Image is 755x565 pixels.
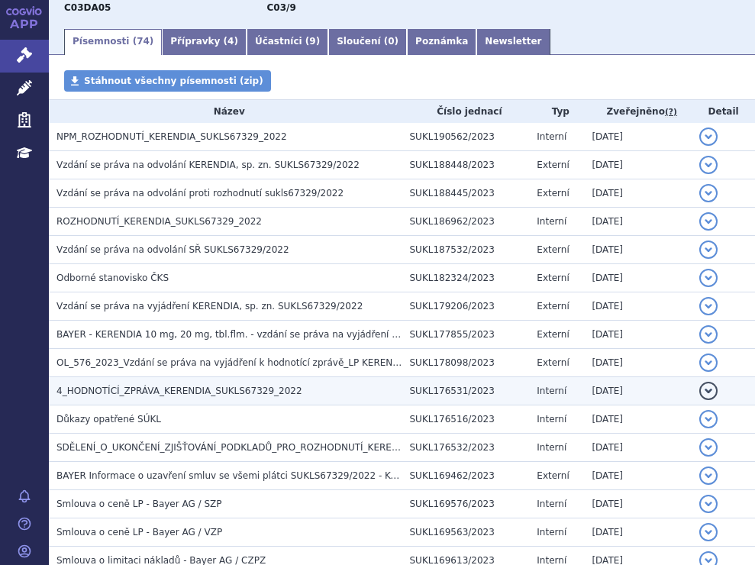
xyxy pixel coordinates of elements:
button: detail [699,495,718,513]
span: Externí [537,244,569,255]
span: Vzdání se práva na vyjádření KERENDIA, sp. zn. SUKLS67329/2022 [56,301,363,312]
th: Zveřejněno [584,100,692,123]
span: Smlouva o ceně LP - Bayer AG / VZP [56,527,222,538]
button: detail [699,438,718,457]
td: SUKL169462/2023 [402,461,530,489]
span: 0 [388,36,394,47]
span: BAYER - KERENDIA 10 mg, 20 mg, tbl.flm. - vzdání se práva na vyjádření k hodnotící zprávě ve sprá... [56,329,702,340]
button: detail [699,354,718,372]
td: SUKL188445/2023 [402,179,530,207]
a: Přípravky (4) [162,29,247,55]
td: [DATE] [584,123,692,151]
span: Smlouva o ceně LP - Bayer AG / SZP [56,499,222,509]
button: detail [699,523,718,541]
a: Newsletter [476,29,550,55]
span: Odborné stanovisko ČKS [56,273,169,283]
button: detail [699,184,718,202]
td: SUKL187532/2023 [402,235,530,263]
td: SUKL176532/2023 [402,433,530,461]
td: SUKL178098/2023 [402,348,530,376]
td: SUKL182324/2023 [402,263,530,292]
span: 4 [227,36,234,47]
span: Vzdání se práva na odvolání proti rozhodnutí sukls67329/2022 [56,188,344,199]
th: Detail [692,100,755,123]
button: detail [699,325,718,344]
strong: FINERENON [64,2,111,13]
button: detail [699,269,718,287]
span: Interní [537,414,566,425]
span: 4_HODNOTÍCÍ_ZPRÁVA_KERENDIA_SUKLS67329_2022 [56,386,302,396]
td: SUKL176516/2023 [402,405,530,433]
button: detail [699,382,718,400]
td: [DATE] [584,433,692,461]
th: Název [49,100,402,123]
span: Externí [537,357,569,368]
a: Sloučení (0) [328,29,407,55]
span: Externí [537,160,569,170]
td: [DATE] [584,179,692,207]
span: Vzdání se práva na odvolání KERENDIA, sp. zn. SUKLS67329/2022 [56,160,360,170]
td: SUKL177855/2023 [402,320,530,348]
strong: finerenon [267,2,296,13]
td: SUKL190562/2023 [402,123,530,151]
span: Externí [537,273,569,283]
span: Externí [537,188,569,199]
span: Interní [537,442,566,453]
span: Interní [537,499,566,509]
a: Účastníci (9) [247,29,328,55]
td: [DATE] [584,235,692,263]
td: [DATE] [584,489,692,518]
span: BAYER Informace o uzavření smluv se všemi plátci SUKLS67329/2022 - Kerendia 10 mg, 20 mg, tbl.flm. [56,470,531,481]
td: [DATE] [584,376,692,405]
span: Interní [537,386,566,396]
span: Důkazy opatřené SÚKL [56,414,161,425]
span: Externí [537,329,569,340]
td: [DATE] [584,348,692,376]
button: detail [699,297,718,315]
span: Interní [537,216,566,227]
td: SUKL179206/2023 [402,292,530,320]
button: detail [699,410,718,428]
td: [DATE] [584,207,692,235]
abbr: (?) [665,107,677,118]
span: ROZHODNUTÍ_KERENDIA_SUKLS67329_2022 [56,216,262,227]
th: Typ [529,100,584,123]
a: Poznámka [407,29,476,55]
span: Vzdání se práva na odvolání SŘ SUKLS67329/2022 [56,244,289,255]
td: [DATE] [584,405,692,433]
td: SUKL188448/2023 [402,150,530,179]
span: Externí [537,301,569,312]
td: [DATE] [584,292,692,320]
td: SUKL169563/2023 [402,518,530,546]
td: [DATE] [584,461,692,489]
span: Interní [537,527,566,538]
span: Externí [537,470,569,481]
button: detail [699,128,718,146]
th: Číslo jednací [402,100,530,123]
button: detail [699,212,718,231]
a: Stáhnout všechny písemnosti (zip) [64,70,271,92]
td: [DATE] [584,320,692,348]
td: SUKL176531/2023 [402,376,530,405]
span: SDĚLENÍ_O_UKONČENÍ_ZJIŠŤOVÁNÍ_PODKLADŮ_PRO_ROZHODNUTÍ_KERENDIA_SUKLS67329_2022 [56,442,505,453]
span: 9 [309,36,315,47]
td: SUKL186962/2023 [402,207,530,235]
button: detail [699,241,718,259]
span: Stáhnout všechny písemnosti (zip) [84,76,263,86]
span: 74 [137,36,150,47]
button: detail [699,156,718,174]
a: Písemnosti (74) [64,29,162,55]
span: NPM_ROZHODNUTÍ_KERENDIA_SUKLS67329_2022 [56,131,287,142]
td: [DATE] [584,150,692,179]
td: SUKL169576/2023 [402,489,530,518]
td: [DATE] [584,518,692,546]
span: Interní [537,131,566,142]
td: [DATE] [584,263,692,292]
span: OL_576_2023_Vzdání se práva na vyjádření k hodnotící zprávě_LP KERENDIA - SUKLS67329/2022 [56,357,503,368]
button: detail [699,467,718,485]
